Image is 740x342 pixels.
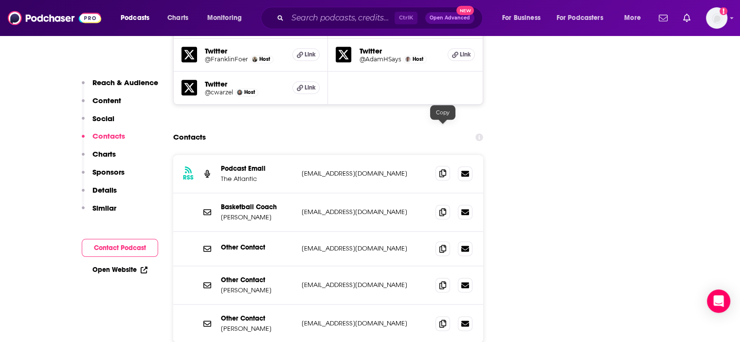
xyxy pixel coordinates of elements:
button: open menu [617,10,653,26]
button: Reach & Audience [82,78,158,96]
span: New [456,6,474,15]
button: Charts [82,149,116,167]
button: Details [82,185,117,203]
a: Open Website [92,266,147,274]
span: Logged in as Ashley_Beenen [706,7,727,29]
h5: Twitter [359,46,440,55]
button: Similar [82,203,116,221]
a: Link [292,81,320,94]
p: [EMAIL_ADDRESS][DOMAIN_NAME] [302,319,428,327]
img: Charlie Warzel [237,90,242,95]
a: @cwarzel [205,89,233,96]
span: For Business [502,11,541,25]
span: Link [305,84,316,91]
button: Contacts [82,131,125,149]
span: Link [305,51,316,58]
span: Host [244,89,255,95]
span: For Podcasters [557,11,603,25]
span: More [624,11,641,25]
button: open menu [114,10,162,26]
button: Social [82,114,114,132]
span: Monitoring [207,11,242,25]
a: Show notifications dropdown [679,10,694,26]
span: Host [259,56,270,62]
a: Charts [161,10,194,26]
a: @AdamHSays [359,55,401,63]
div: Copy [430,105,455,120]
span: Link [460,51,471,58]
a: Link [448,48,475,61]
button: open menu [550,10,617,26]
img: Adam Harris [405,56,411,62]
p: Reach & Audience [92,78,158,87]
p: Other Contact [221,243,294,252]
a: Link [292,48,320,61]
img: Franklin Foer [252,56,257,62]
a: Show notifications dropdown [655,10,671,26]
span: Open Advanced [430,16,470,20]
button: Content [82,96,121,114]
button: Show profile menu [706,7,727,29]
img: User Profile [706,7,727,29]
button: open menu [200,10,254,26]
p: Charts [92,149,116,159]
p: [EMAIL_ADDRESS][DOMAIN_NAME] [302,208,428,216]
p: [EMAIL_ADDRESS][DOMAIN_NAME] [302,281,428,289]
div: Search podcasts, credits, & more... [270,7,492,29]
p: Other Contact [221,276,294,284]
span: Ctrl K [395,12,417,24]
p: Podcast Email [221,164,294,173]
p: Sponsors [92,167,125,177]
button: Sponsors [82,167,125,185]
p: [EMAIL_ADDRESS][DOMAIN_NAME] [302,244,428,252]
p: Social [92,114,114,123]
p: [PERSON_NAME] [221,286,294,294]
p: Similar [92,203,116,213]
p: Content [92,96,121,105]
span: Podcasts [121,11,149,25]
div: Open Intercom Messenger [707,289,730,313]
p: Basketball Coach [221,203,294,211]
p: [PERSON_NAME] [221,213,294,221]
p: Contacts [92,131,125,141]
span: Host [413,56,423,62]
a: @FranklinFoer [205,55,248,63]
span: Charts [167,11,188,25]
h5: Twitter [205,79,285,89]
h2: Contacts [173,128,206,146]
img: Podchaser - Follow, Share and Rate Podcasts [8,9,101,27]
button: Open AdvancedNew [425,12,474,24]
button: open menu [495,10,553,26]
p: [EMAIL_ADDRESS][DOMAIN_NAME] [302,169,428,178]
input: Search podcasts, credits, & more... [288,10,395,26]
svg: Add a profile image [720,7,727,15]
p: Details [92,185,117,195]
h5: Twitter [205,46,285,55]
p: Other Contact [221,314,294,323]
h3: RSS [183,174,194,181]
p: [PERSON_NAME] [221,324,294,333]
button: Contact Podcast [82,239,158,257]
p: The Atlantic [221,175,294,183]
